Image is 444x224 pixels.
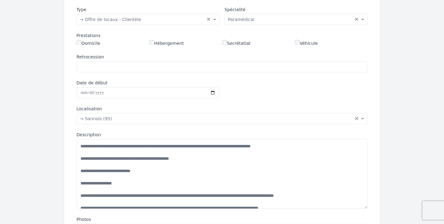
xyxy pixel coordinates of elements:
[149,40,184,46] label: Hébergement
[206,16,212,23] span: Clear all
[295,40,300,45] input: Véhicule
[76,216,368,222] label: Photos
[76,80,220,86] label: Date de début
[354,16,360,23] span: Clear all
[222,40,227,45] input: Secrétatiat
[149,40,154,45] input: Hébergement
[76,32,368,39] div: Prestations
[76,106,368,112] label: Localisation
[295,40,318,46] label: Véhicule
[76,54,368,60] label: Retrocession
[76,6,220,13] label: Type
[76,40,100,46] label: Domicile
[76,40,81,45] input: Domicile
[222,40,251,46] label: Secrétatiat
[76,132,368,138] label: Description
[224,6,368,13] label: Spécialité
[354,116,360,122] span: Clear all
